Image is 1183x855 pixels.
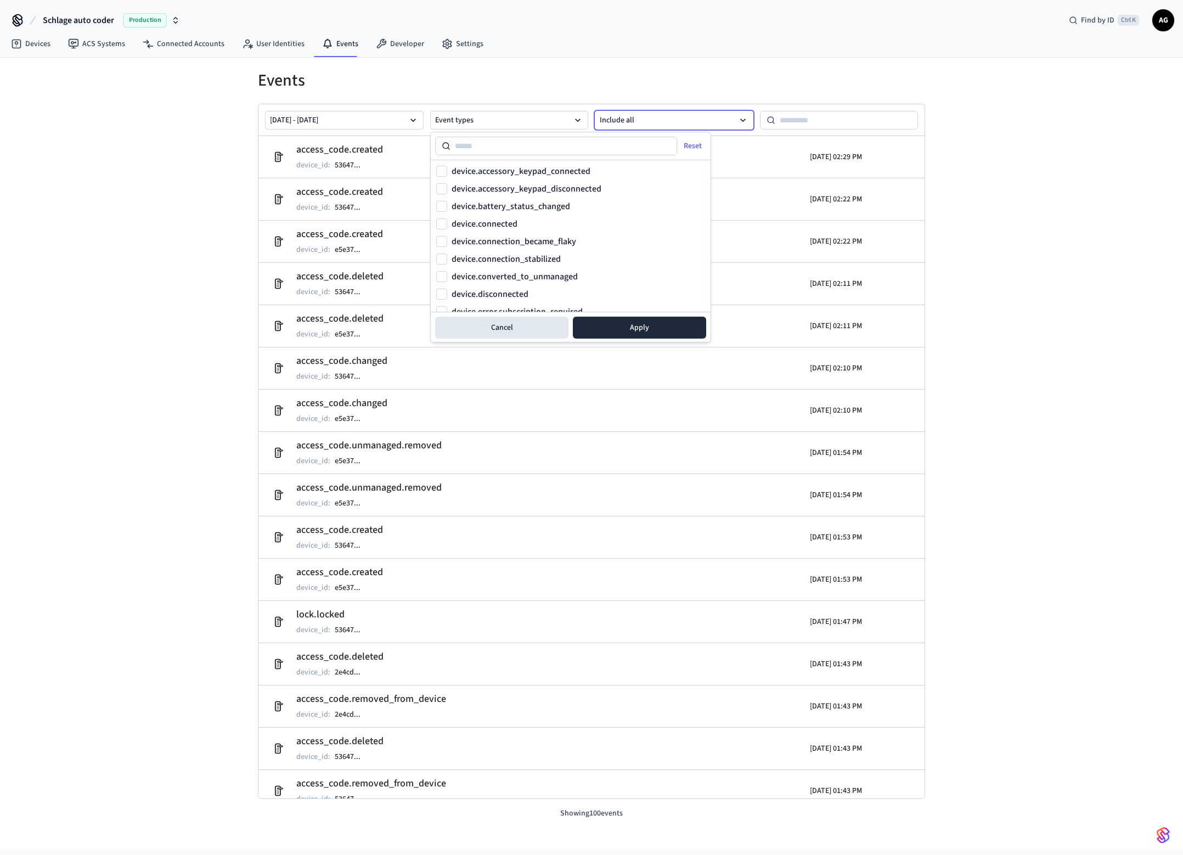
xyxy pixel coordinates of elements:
[452,220,517,228] label: device.connected
[452,255,561,263] label: device.connection_stabilized
[595,111,753,130] button: Include all
[333,581,371,594] button: e5e37...
[296,184,383,200] h2: access_code.created
[296,794,330,805] p: device_id :
[333,708,371,721] button: 2e4cd...
[810,785,862,796] p: [DATE] 01:43 PM
[452,290,528,299] label: device.disconnected
[810,532,862,543] p: [DATE] 01:53 PM
[296,227,383,242] h2: access_code.created
[452,202,570,211] label: device.battery_status_changed
[296,269,384,284] h2: access_code.deleted
[296,329,330,340] p: device_id :
[333,792,371,806] button: 53647...
[296,142,383,157] h2: access_code.created
[296,244,330,255] p: device_id :
[810,405,862,416] p: [DATE] 02:10 PM
[296,286,330,297] p: device_id :
[2,34,59,54] a: Devices
[810,659,862,670] p: [DATE] 01:43 PM
[675,137,713,155] button: Reset
[333,370,371,383] button: 53647...
[333,159,371,172] button: 53647...
[296,540,330,551] p: device_id :
[333,328,371,341] button: e5e37...
[333,243,371,256] button: e5e37...
[452,237,576,246] label: device.connection_became_flaky
[1060,10,1148,30] div: Find by IDCtrl K
[810,574,862,585] p: [DATE] 01:53 PM
[810,490,862,500] p: [DATE] 01:54 PM
[296,413,330,424] p: device_id :
[810,151,862,162] p: [DATE] 02:29 PM
[452,272,578,281] label: device.converted_to_unmanaged
[296,667,330,678] p: device_id :
[573,317,706,339] button: Apply
[1118,15,1139,26] span: Ctrl K
[296,202,330,213] p: device_id :
[296,776,446,791] h2: access_code.removed_from_device
[1081,15,1114,26] span: Find by ID
[1157,826,1170,844] img: SeamLogoGradient.69752ec5.svg
[810,236,862,247] p: [DATE] 02:22 PM
[810,447,862,458] p: [DATE] 01:54 PM
[258,71,925,91] h1: Events
[123,13,167,27] span: Production
[1152,9,1174,31] button: AG
[296,371,330,382] p: device_id :
[296,607,371,622] h2: lock.locked
[333,454,371,468] button: e5e37...
[296,522,383,538] h2: access_code.created
[367,34,433,54] a: Developer
[296,353,387,369] h2: access_code.changed
[134,34,233,54] a: Connected Accounts
[433,34,492,54] a: Settings
[296,709,330,720] p: device_id :
[810,701,862,712] p: [DATE] 01:43 PM
[296,565,383,580] h2: access_code.created
[333,750,371,763] button: 53647...
[333,201,371,214] button: 53647...
[296,311,384,327] h2: access_code.deleted
[810,194,862,205] p: [DATE] 02:22 PM
[296,498,330,509] p: device_id :
[43,14,114,27] span: Schlage auto coder
[296,396,387,411] h2: access_code.changed
[333,497,371,510] button: e5e37...
[333,285,371,299] button: 53647...
[296,649,384,665] h2: access_code.deleted
[296,438,442,453] h2: access_code.unmanaged.removed
[333,412,371,425] button: e5e37...
[296,691,446,707] h2: access_code.removed_from_device
[296,160,330,171] p: device_id :
[430,111,589,130] button: Event types
[452,307,583,316] label: device.error.subscription_required
[296,625,330,635] p: device_id :
[333,666,371,679] button: 2e4cd...
[233,34,313,54] a: User Identities
[810,616,862,627] p: [DATE] 01:47 PM
[296,582,330,593] p: device_id :
[265,111,424,130] button: [DATE] - [DATE]
[313,34,367,54] a: Events
[810,278,862,289] p: [DATE] 02:11 PM
[333,539,371,552] button: 53647...
[296,751,330,762] p: device_id :
[452,167,590,176] label: device.accessory_keypad_connected
[59,34,134,54] a: ACS Systems
[810,743,862,754] p: [DATE] 01:43 PM
[296,480,442,496] h2: access_code.unmanaged.removed
[258,808,925,819] p: Showing 100 events
[296,455,330,466] p: device_id :
[810,363,862,374] p: [DATE] 02:10 PM
[452,184,601,193] label: device.accessory_keypad_disconnected
[435,317,568,339] button: Cancel
[1153,10,1173,30] span: AG
[810,320,862,331] p: [DATE] 02:11 PM
[296,734,384,749] h2: access_code.deleted
[333,623,371,637] button: 53647...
